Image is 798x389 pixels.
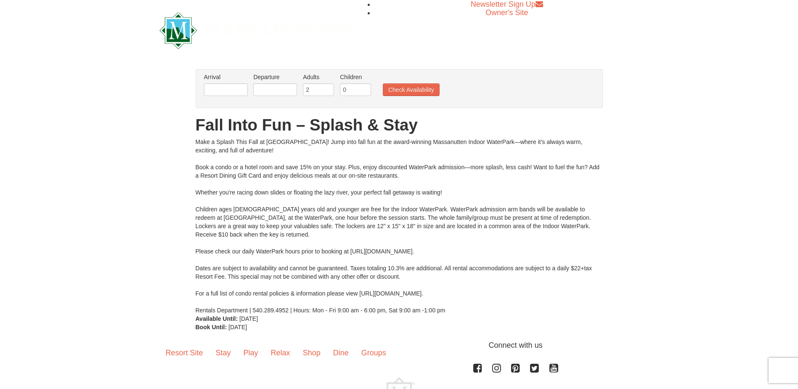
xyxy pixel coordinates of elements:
a: Owner's Site [485,8,528,17]
label: Departure [253,73,297,81]
a: Groups [355,340,392,366]
label: Adults [303,73,334,81]
span: [DATE] [239,315,258,322]
label: Arrival [204,73,248,81]
strong: Book Until: [196,324,227,330]
a: Stay [209,340,237,366]
a: Shop [297,340,327,366]
a: Relax [265,340,297,366]
button: Check Availability [383,83,440,96]
strong: Available Until: [196,315,238,322]
img: Massanutten Resort Logo [159,12,352,49]
label: Children [340,73,371,81]
p: Connect with us [159,340,639,351]
h1: Fall Into Fun – Splash & Stay [196,117,603,133]
div: Make a Splash This Fall at [GEOGRAPHIC_DATA]! Jump into fall fun at the award-winning Massanutten... [196,138,603,314]
a: Massanutten Resort [159,19,352,39]
a: Resort Site [159,340,209,366]
a: Play [237,340,265,366]
span: [DATE] [228,324,247,330]
a: Dine [327,340,355,366]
